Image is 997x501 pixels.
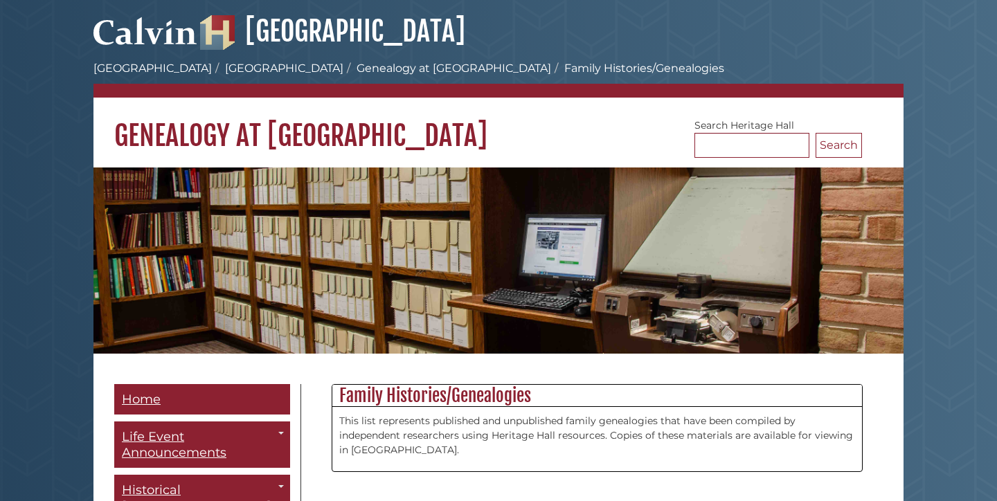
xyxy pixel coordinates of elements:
[114,421,290,468] a: Life Event Announcements
[122,429,226,460] span: Life Event Announcements
[332,385,862,407] h2: Family Histories/Genealogies
[93,11,197,50] img: Calvin
[339,414,855,457] p: This list represents published and unpublished family genealogies that have been compiled by inde...
[93,60,904,98] nav: breadcrumb
[122,392,161,407] span: Home
[225,62,343,75] a: [GEOGRAPHIC_DATA]
[816,133,862,158] button: Search
[93,32,197,44] a: Calvin University
[200,14,465,48] a: [GEOGRAPHIC_DATA]
[200,15,235,50] img: Hekman Library Logo
[93,62,212,75] a: [GEOGRAPHIC_DATA]
[93,98,904,153] h1: Genealogy at [GEOGRAPHIC_DATA]
[551,60,724,77] li: Family Histories/Genealogies
[114,384,290,415] a: Home
[357,62,551,75] a: Genealogy at [GEOGRAPHIC_DATA]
